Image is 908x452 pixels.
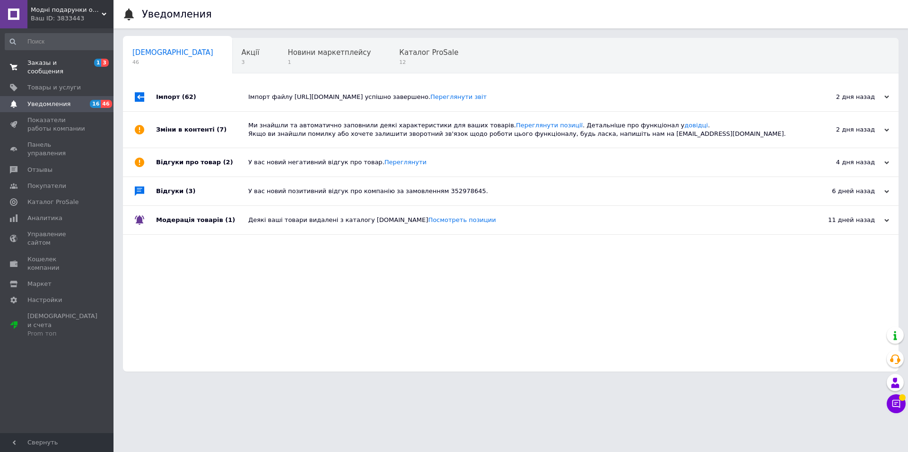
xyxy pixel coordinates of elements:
span: 3 [242,59,260,66]
span: Модні подарунки онлайн [31,6,102,14]
span: [DEMOGRAPHIC_DATA] и счета [27,312,97,338]
span: 3 [101,59,109,67]
div: Деякі ваші товари видалені з каталогу [DOMAIN_NAME] [248,216,794,224]
div: Ми знайшли та автоматично заповнили деякі характеристики для ваших товарів. . Детальніше про функ... [248,121,794,138]
span: Маркет [27,280,52,288]
a: Переглянути звіт [430,93,487,100]
span: 1 [288,59,371,66]
span: Настройки [27,296,62,304]
span: Уведомления [27,100,70,108]
input: Поиск [5,33,117,50]
span: 16 [90,100,101,108]
div: Prom топ [27,329,97,338]
span: Новини маркетплейсу [288,48,371,57]
span: (2) [223,159,233,166]
div: У вас новий негативний відгук про товар. [248,158,794,167]
span: Панель управления [27,141,87,158]
span: 46 [132,59,213,66]
a: Посмотреть позиции [428,216,496,223]
div: Імпорт [156,83,248,111]
span: Аналитика [27,214,62,222]
div: Зміни в контенті [156,112,248,148]
div: Модерація товарів [156,206,248,234]
h1: Уведомления [142,9,212,20]
div: 4 дня назад [794,158,889,167]
span: Отзывы [27,166,52,174]
span: (3) [186,187,196,195]
button: Чат с покупателем [887,394,906,413]
span: Акції [242,48,260,57]
a: Переглянути [384,159,427,166]
div: 6 дней назад [794,187,889,195]
span: Кошелек компании [27,255,87,272]
a: Переглянути позиції [516,122,583,129]
span: Каталог ProSale [399,48,458,57]
span: (1) [225,216,235,223]
span: Заказы и сообщения [27,59,87,76]
div: 2 дня назад [794,93,889,101]
span: Управление сайтом [27,230,87,247]
span: (7) [217,126,227,133]
div: Відгуки [156,177,248,205]
div: Імпорт файлу [URL][DOMAIN_NAME] успішно завершено. [248,93,794,101]
span: (62) [182,93,196,100]
div: 2 дня назад [794,125,889,134]
span: Каталог ProSale [27,198,79,206]
div: Ваш ID: 3833443 [31,14,113,23]
div: 11 дней назад [794,216,889,224]
div: У вас новий позитивний відгук про компанію за замовленням 352978645. [248,187,794,195]
span: Товары и услуги [27,83,81,92]
span: 1 [94,59,102,67]
span: Показатели работы компании [27,116,87,133]
div: Відгуки про товар [156,148,248,177]
span: Покупатели [27,182,66,190]
span: [DEMOGRAPHIC_DATA] [132,48,213,57]
span: 12 [399,59,458,66]
span: 46 [101,100,112,108]
a: довідці [684,122,708,129]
